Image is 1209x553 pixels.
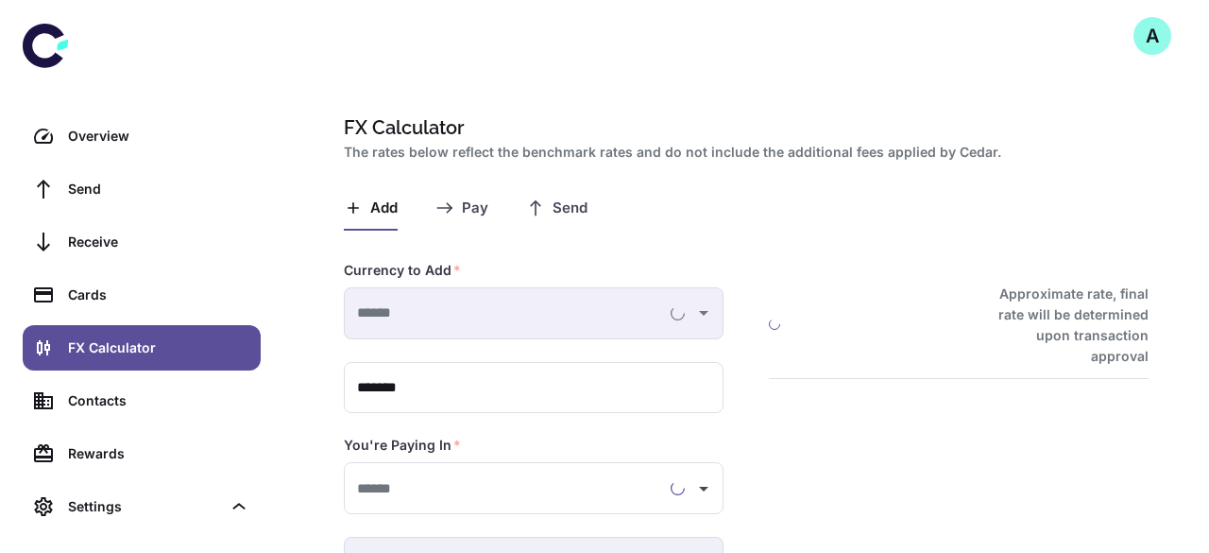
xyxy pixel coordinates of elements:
span: Pay [462,199,488,217]
a: Cards [23,272,261,318]
div: Cards [68,285,249,305]
span: Add [370,199,398,217]
div: Receive [68,232,249,252]
div: FX Calculator [68,337,249,358]
a: Contacts [23,378,261,423]
a: Overview [23,113,261,159]
div: Overview [68,126,249,147]
h1: FX Calculator [344,113,1141,142]
div: Rewards [68,443,249,464]
button: A [1133,17,1171,55]
label: Currency to Add [344,261,461,280]
div: Send [68,179,249,199]
a: Receive [23,219,261,265]
div: Settings [23,484,261,529]
a: Rewards [23,431,261,476]
h6: Approximate rate, final rate will be determined upon transaction approval [978,284,1149,367]
label: You're Paying In [344,436,461,455]
div: Contacts [68,390,249,411]
h2: The rates below reflect the benchmark rates and do not include the additional fees applied by Cedar. [344,142,1141,163]
button: Open [690,475,717,502]
div: Settings [68,496,221,517]
span: Send [553,199,587,217]
a: Send [23,166,261,212]
a: FX Calculator [23,325,261,371]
